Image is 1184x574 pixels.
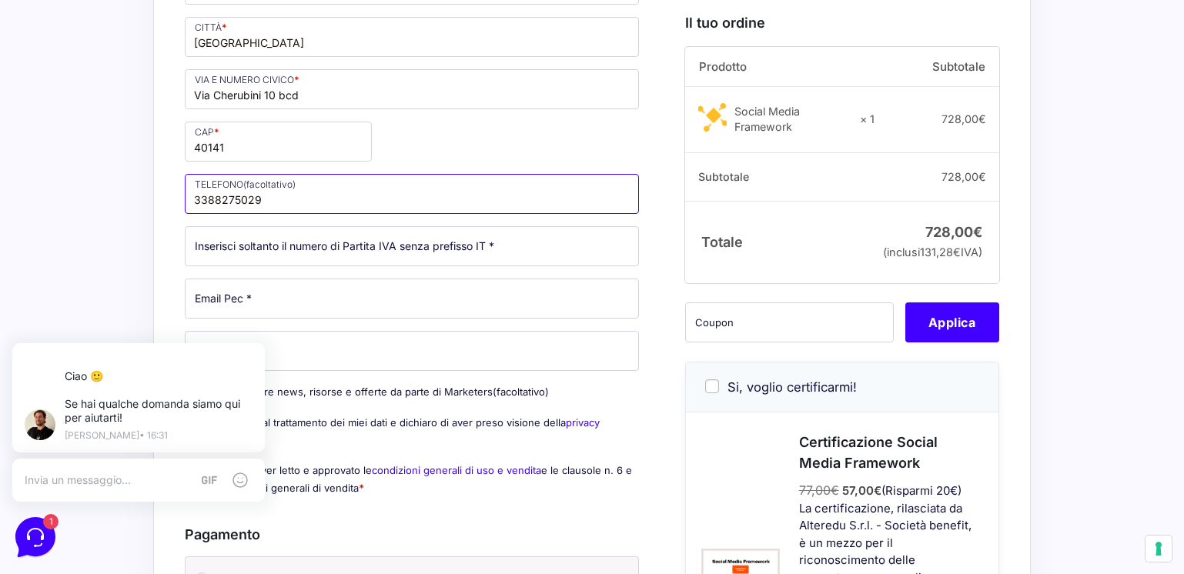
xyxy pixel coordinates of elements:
[685,201,875,282] th: Totale
[799,434,938,471] span: Certificazione Social Media Framework
[185,122,372,162] input: CAP *
[685,46,875,86] th: Prodotto
[154,431,165,442] span: 1
[705,379,719,393] input: Si, voglio certificarmi!
[65,105,251,120] p: Ciao 🙂 Se hai qualche domanda siamo qui per aiutarti!
[685,302,894,342] input: Coupon
[185,464,632,494] label: Dichiaro di aver letto e approvato le e le clausole n. 6 e 7 delle condizioni generali di vendita
[237,454,259,468] p: Aiuto
[35,286,252,302] input: Cerca un articolo...
[201,432,296,468] button: Aiuto
[18,139,289,185] a: [PERSON_NAME][PERSON_NAME], grazie mille. Ci teniamo molto ad essere precisi e ci assicuriamo di ...
[1146,536,1172,562] button: Le tue preferenze relative al consenso per le tecnologie di tracciamento
[372,464,541,476] a: condizioni generali di uso e vendita
[74,106,262,115] p: [PERSON_NAME] • 16:31
[65,164,244,179] p: [PERSON_NAME], grazie mille. Ci teniamo molto ad essere precisi e ci assicuriamo di avere tutti i...
[185,279,639,319] input: Email Pec *
[905,302,999,342] button: Applica
[185,385,549,398] label: Voglio ricevere news, risorse e offerte da parte di Marketers
[831,482,839,498] span: €
[46,454,72,468] p: Home
[185,226,639,266] input: Inserisci soltanto il numero di Partita IVA senza prefisso IT *
[18,80,289,126] a: [PERSON_NAME]Ciao 🙂 Se hai qualche domanda siamo qui per aiutarti!2 s fa1
[925,224,982,240] bdi: 728,00
[25,62,131,74] span: Le tue conversazioni
[973,224,982,240] span: €
[164,253,283,265] a: Apri Centro Assistenza
[185,331,639,371] input: Codice Destinatario *
[268,105,283,120] span: 1
[133,454,175,468] p: Messaggi
[65,86,251,102] span: [PERSON_NAME]
[842,483,881,498] span: 57,00
[799,482,839,498] span: 77,00
[137,62,283,74] a: [DEMOGRAPHIC_DATA] tutto
[25,147,55,178] img: dark
[942,112,986,125] bdi: 728,00
[25,253,120,265] span: Trova una risposta
[12,12,259,37] h2: Ciao da Marketers 👋
[727,379,857,394] span: Si, voglio certificarmi!
[74,45,262,58] p: Ciao 🙂
[25,88,55,118] img: dark
[875,46,999,86] th: Subtotale
[874,483,881,498] span: €
[734,104,849,135] div: Social Media Framework
[185,174,639,214] input: TELEFONO
[978,169,986,182] span: €
[100,201,227,213] span: Inizia una conversazione
[493,385,549,398] span: (facoltativo)
[953,245,961,259] span: €
[185,17,639,57] input: CITTÀ *
[185,69,639,109] input: VIA E NUMERO CIVICO *
[34,85,65,115] img: dark
[185,524,639,545] h3: Pagamento
[698,102,727,131] img: Social Media Framework
[978,112,986,125] span: €
[685,12,999,32] h3: Il tuo ordine
[685,152,875,202] th: Subtotale
[107,432,202,468] button: 1Messaggi
[920,245,961,259] span: 131,28
[185,416,600,446] label: Acconsento al trattamento dei miei dati e dichiaro di aver preso visione della
[65,145,244,161] span: [PERSON_NAME]
[883,245,982,259] small: (inclusi IVA)
[12,432,107,468] button: Home
[860,112,875,127] strong: × 1
[260,86,283,100] p: 2 s fa
[25,192,283,222] button: Inizia una conversazione
[12,514,59,560] iframe: Customerly Messenger Launcher
[942,169,986,182] bdi: 728,00
[74,72,262,100] p: Se hai qualche domanda siamo qui per aiutarti!
[253,145,283,159] p: 4 gg fa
